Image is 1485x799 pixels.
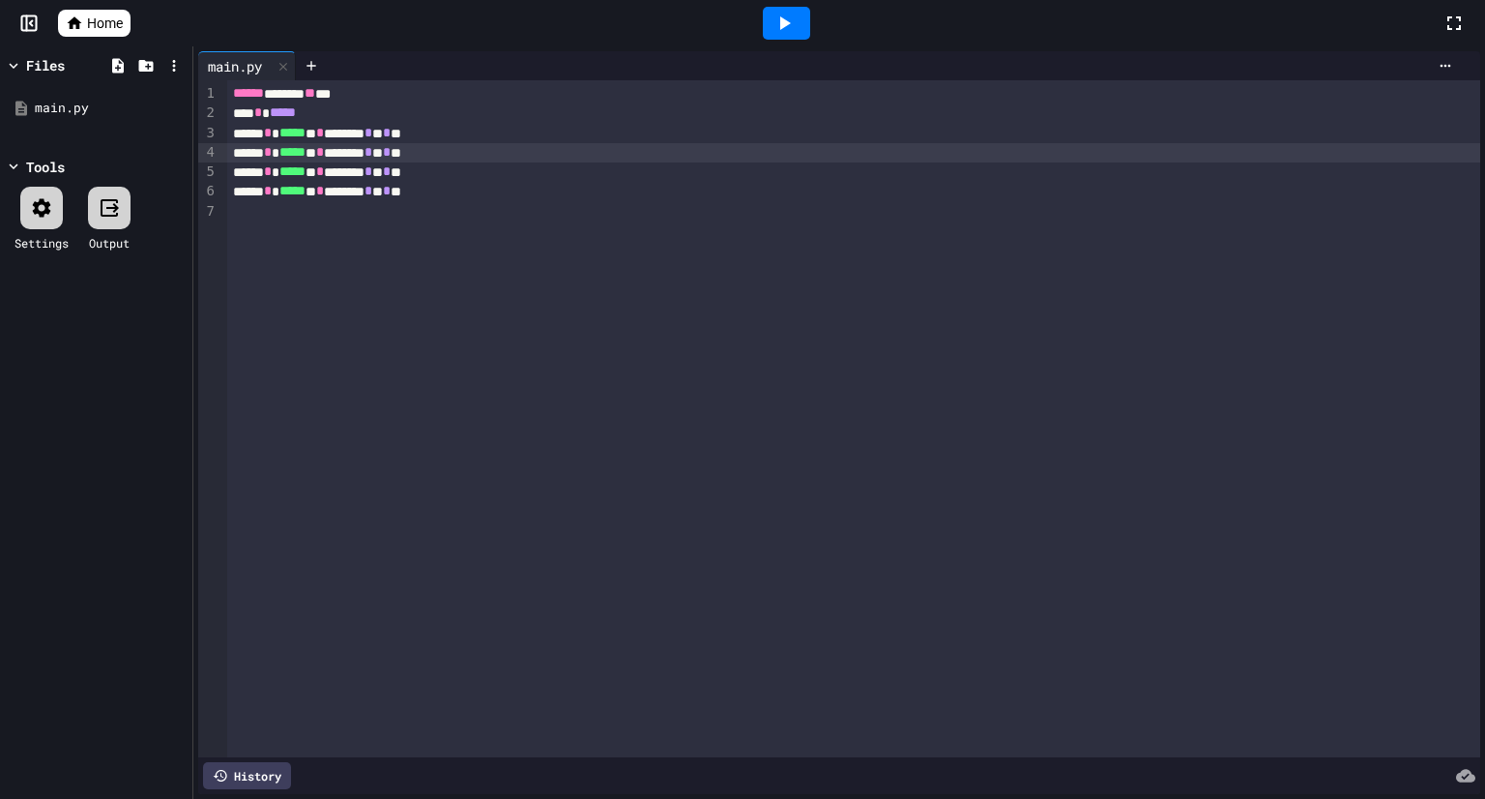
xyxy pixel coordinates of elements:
[198,202,218,222] div: 7
[198,104,218,123] div: 2
[198,143,218,163] div: 4
[198,56,272,76] div: main.py
[26,55,65,75] div: Files
[35,99,186,118] div: main.py
[26,157,65,177] div: Tools
[58,10,131,37] a: Home
[198,51,296,80] div: main.py
[203,762,291,789] div: History
[198,84,218,104] div: 1
[198,163,218,182] div: 5
[198,182,218,201] div: 6
[89,234,130,252] div: Output
[15,234,69,252] div: Settings
[198,124,218,143] div: 3
[87,14,123,33] span: Home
